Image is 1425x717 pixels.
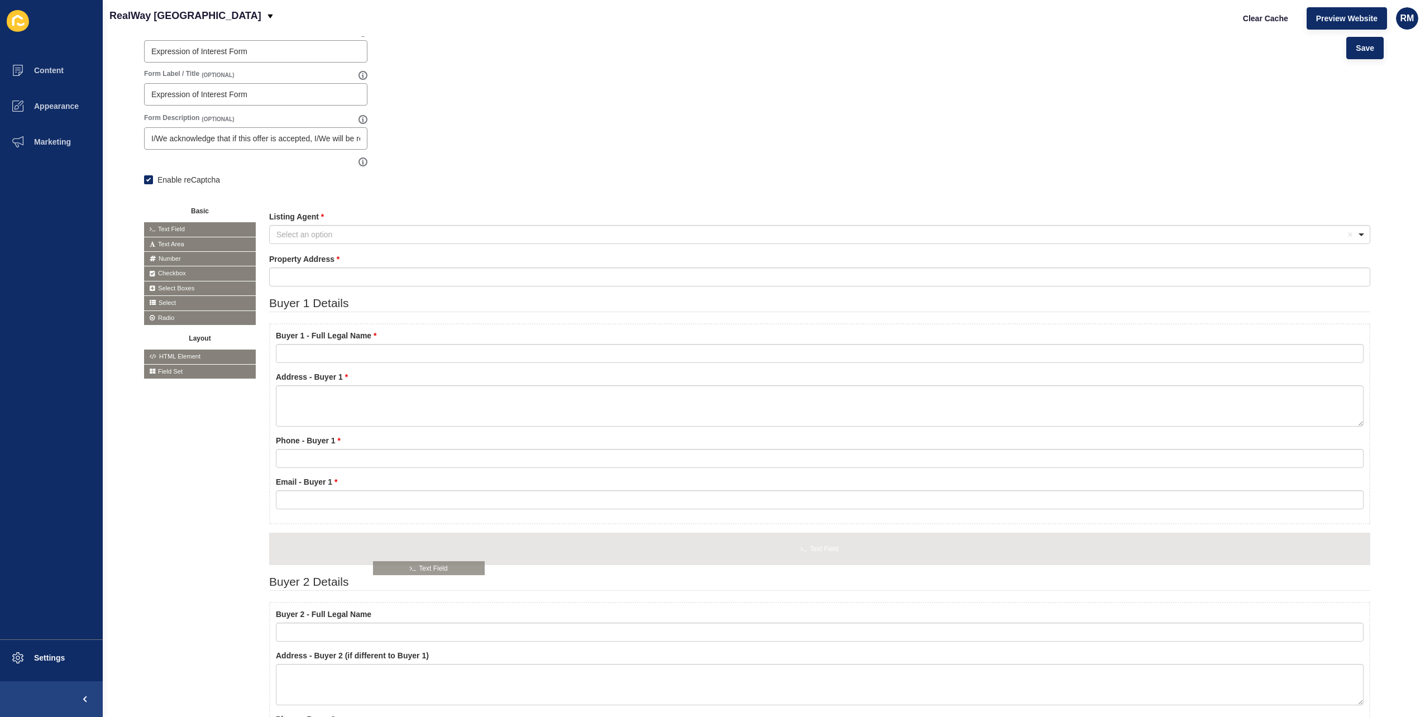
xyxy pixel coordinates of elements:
[144,365,256,379] span: Field Set
[276,650,429,661] label: Address - Buyer 2 (if different to Buyer 1)
[144,331,256,344] button: Layout
[1233,7,1298,30] button: Clear Cache
[144,203,256,217] button: Basic
[1316,13,1378,24] span: Preview Website
[144,237,256,251] span: Text Area
[1356,42,1374,54] span: Save
[202,116,234,123] span: (OPTIONAL)
[157,174,220,185] label: Enable reCaptcha
[276,435,341,446] label: Phone - Buyer 1
[1346,37,1384,59] button: Save
[1243,13,1288,24] span: Clear Cache
[276,330,377,341] label: Buyer 1 - Full Legal Name
[202,71,234,79] span: (OPTIONAL)
[276,609,371,620] label: Buyer 2 - Full Legal Name
[144,296,256,310] span: Select
[373,561,485,575] span: Text Field
[276,371,348,383] label: Address - Buyer 1
[144,350,256,364] span: HTML Element
[276,229,1346,240] div: Select an option
[144,252,256,266] span: Number
[1345,229,1356,240] button: Remove item: 'Select an option'
[269,211,324,222] label: Listing Agent
[269,573,1370,591] legend: Buyer 2 Details
[144,266,256,280] span: Checkbox
[144,281,256,295] span: Select Boxes
[144,222,256,236] span: Text Field
[269,254,339,265] label: Property Address
[144,113,199,122] label: Form Description
[144,311,256,325] span: Radio
[269,295,1370,312] legend: Buyer 1 Details
[109,2,261,30] p: RealWay [GEOGRAPHIC_DATA]
[276,476,338,487] label: Email - Buyer 1
[1307,7,1387,30] button: Preview Website
[144,69,199,78] label: Form Label / Title
[269,533,1370,565] span: Text Field
[1400,13,1414,24] span: RM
